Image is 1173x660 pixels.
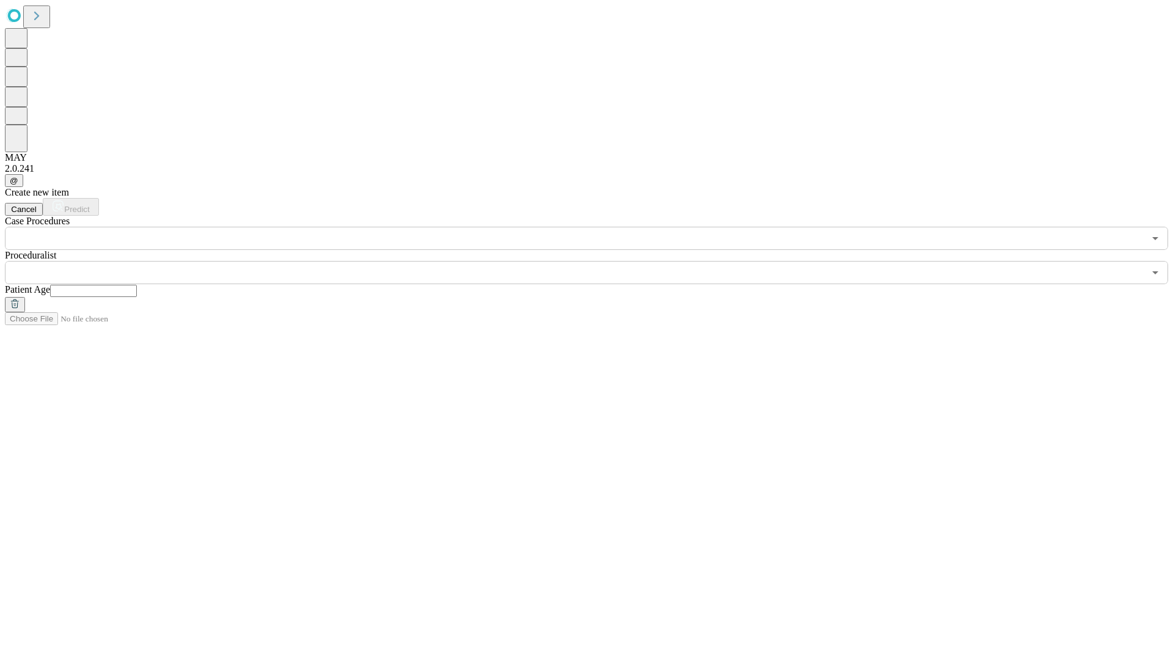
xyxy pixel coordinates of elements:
[5,216,70,226] span: Scheduled Procedure
[5,187,69,197] span: Create new item
[5,284,50,295] span: Patient Age
[1147,230,1164,247] button: Open
[5,250,56,260] span: Proceduralist
[43,198,99,216] button: Predict
[10,176,18,185] span: @
[11,205,37,214] span: Cancel
[1147,264,1164,281] button: Open
[5,152,1168,163] div: MAY
[5,203,43,216] button: Cancel
[64,205,89,214] span: Predict
[5,174,23,187] button: @
[5,163,1168,174] div: 2.0.241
